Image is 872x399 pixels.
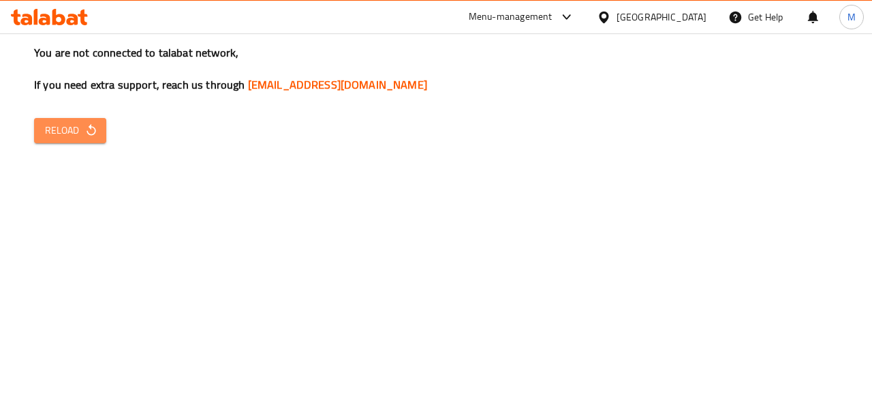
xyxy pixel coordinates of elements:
[45,122,95,139] span: Reload
[469,9,552,25] div: Menu-management
[847,10,856,25] span: M
[34,45,838,93] h3: You are not connected to talabat network, If you need extra support, reach us through
[248,74,427,95] a: [EMAIL_ADDRESS][DOMAIN_NAME]
[34,118,106,143] button: Reload
[617,10,706,25] div: [GEOGRAPHIC_DATA]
